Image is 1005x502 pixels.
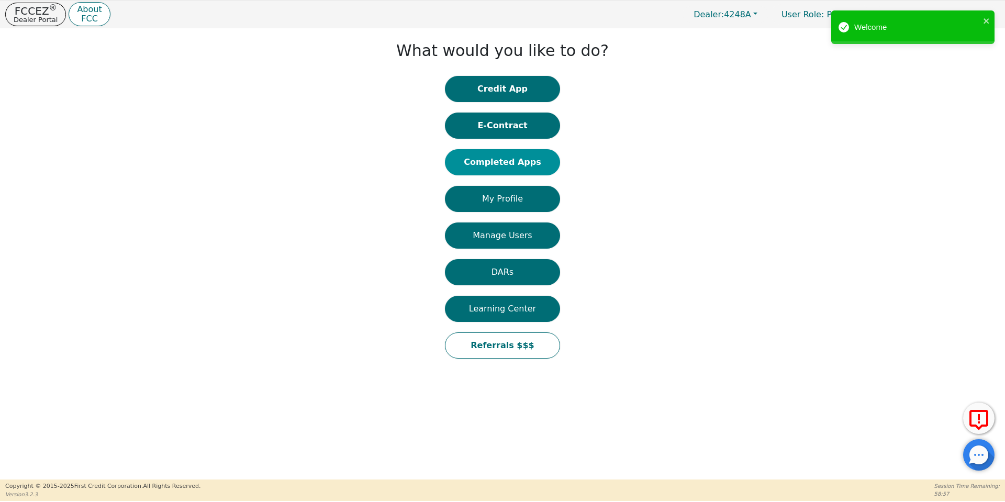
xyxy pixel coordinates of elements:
[983,15,990,27] button: close
[963,403,995,434] button: Report Error to FCC
[14,6,58,16] p: FCCEZ
[694,9,724,19] span: Dealer:
[143,483,200,489] span: All Rights Reserved.
[49,3,57,13] sup: ®
[5,3,66,26] button: FCCEZ®Dealer Portal
[445,113,560,139] button: E-Contract
[5,482,200,491] p: Copyright © 2015- 2025 First Credit Corporation.
[872,6,1000,23] button: 4248A:[PERSON_NAME]
[445,76,560,102] button: Credit App
[445,222,560,249] button: Manage Users
[771,4,869,25] p: Primary
[771,4,869,25] a: User Role: Primary
[445,186,560,212] button: My Profile
[77,15,102,23] p: FCC
[683,6,768,23] button: Dealer:4248A
[854,21,980,34] div: Welcome
[445,259,560,285] button: DARs
[934,490,1000,498] p: 58:57
[5,490,200,498] p: Version 3.2.3
[694,9,751,19] span: 4248A
[934,482,1000,490] p: Session Time Remaining:
[781,9,824,19] span: User Role :
[445,149,560,175] button: Completed Apps
[445,296,560,322] button: Learning Center
[69,2,110,27] button: AboutFCC
[14,16,58,23] p: Dealer Portal
[396,41,609,60] h1: What would you like to do?
[77,5,102,14] p: About
[445,332,560,359] button: Referrals $$$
